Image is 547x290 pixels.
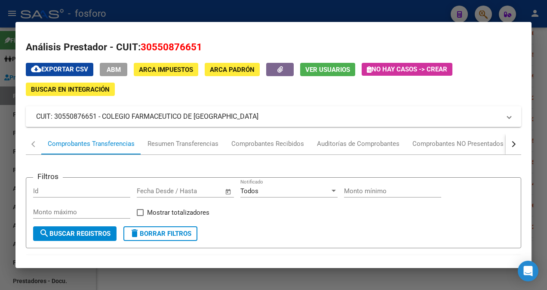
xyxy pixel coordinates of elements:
span: Exportar CSV [31,65,88,73]
datatable-header-cell: ID [26,255,52,284]
div: Comprobantes NO Presentados (fuente ARCA) [412,139,546,149]
mat-icon: search [39,228,49,238]
div: Resumen Transferencias [148,139,218,149]
h3: Filtros [33,171,63,182]
mat-expansion-panel-header: CUIT: 30550876651 - COLEGIO FARMACEUTICO DE [GEOGRAPHIC_DATA] [26,106,521,127]
input: Start date [137,187,165,195]
span: No hay casos -> Crear [367,65,447,73]
mat-panel-title: CUIT: 30550876651 - COLEGIO FARMACEUTICO DE [GEOGRAPHIC_DATA] [36,111,501,122]
span: 30550876651 [141,41,202,52]
button: Exportar CSV [26,63,93,76]
mat-icon: delete [129,228,140,238]
datatable-header-cell: Fecha T. [52,255,103,284]
datatable-header-cell: Monto [103,255,155,284]
button: Ver Usuarios [300,63,355,76]
span: Borrar Filtros [129,230,191,238]
button: Borrar Filtros [123,226,197,241]
datatable-header-cell: Acciones [224,255,514,284]
button: No hay casos -> Crear [362,63,452,76]
input: End date [172,187,214,195]
span: ARCA Impuestos [139,66,193,74]
span: ABM [107,66,121,74]
div: Comprobantes Recibidos [231,139,304,149]
mat-icon: cloud_download [31,64,41,74]
div: Open Intercom Messenger [518,261,538,281]
h2: Análisis Prestador - CUIT: [26,40,521,55]
span: Buscar en Integración [31,86,110,93]
button: ARCA Impuestos [134,63,198,76]
button: Buscar en Integración [26,83,115,96]
button: ABM [100,63,127,76]
div: Comprobantes Transferencias [48,139,135,149]
datatable-header-cell: Notificado [189,255,224,284]
span: Mostrar totalizadores [147,207,209,218]
button: ARCA Padrón [205,63,260,76]
button: Open calendar [224,187,234,197]
datatable-header-cell: OP [155,255,189,284]
div: Auditorías de Comprobantes [317,139,399,149]
button: Buscar Registros [33,226,117,241]
span: ARCA Padrón [210,66,255,74]
span: Ver Usuarios [305,66,350,74]
span: Buscar Registros [39,230,111,238]
span: Todos [240,187,258,195]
